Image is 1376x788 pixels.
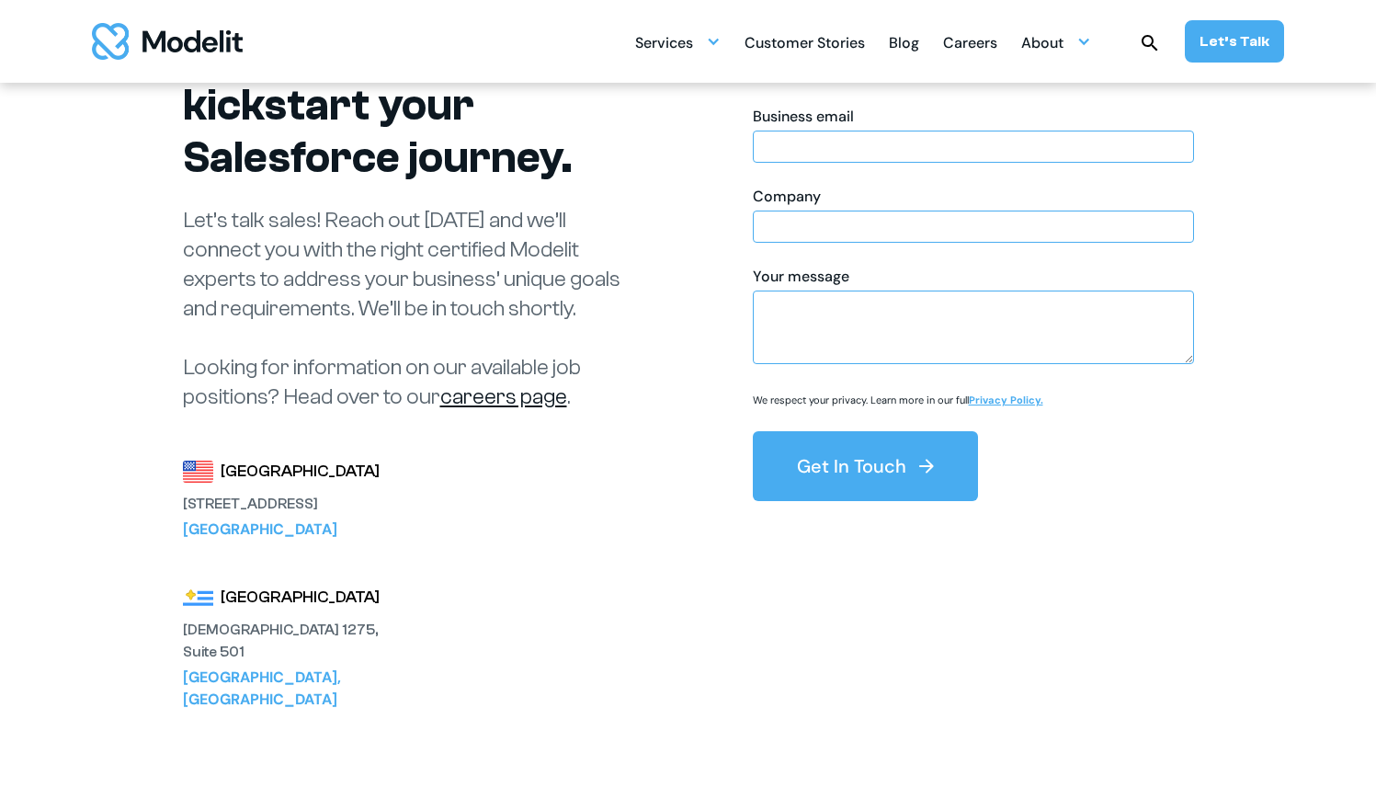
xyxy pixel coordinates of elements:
[183,519,385,541] div: [GEOGRAPHIC_DATA]
[221,459,380,485] div: [GEOGRAPHIC_DATA]
[183,206,643,412] p: Let’s talk sales! Reach out [DATE] and we’ll connect you with the right certified Modelit experts...
[753,394,1043,407] p: We respect your privacy. Learn more in our full
[1021,24,1091,60] div: About
[183,27,643,184] h1: We’re here to kickstart your Salesforce journey.
[745,24,865,60] a: Customer Stories
[745,27,865,63] div: Customer Stories
[943,27,997,63] div: Careers
[1185,20,1284,63] a: Let’s Talk
[635,27,693,63] div: Services
[969,394,1043,406] a: Privacy Policy.
[183,667,385,711] div: [GEOGRAPHIC_DATA], [GEOGRAPHIC_DATA]
[753,431,978,501] button: Get In Touch
[915,455,938,477] img: arrow right
[889,27,919,63] div: Blog
[92,23,243,60] img: modelit logo
[889,24,919,60] a: Blog
[797,453,906,479] div: Get In Touch
[753,107,1194,127] div: Business email
[1021,27,1063,63] div: About
[183,493,385,515] div: [STREET_ADDRESS]
[753,187,1194,207] div: Company
[440,384,567,409] a: careers page
[753,267,1194,287] div: Your message
[1200,31,1269,51] div: Let’s Talk
[221,585,380,611] div: [GEOGRAPHIC_DATA]
[943,24,997,60] a: Careers
[635,24,721,60] div: Services
[183,619,385,663] div: [DEMOGRAPHIC_DATA] 1275, Suite 501
[92,23,243,60] a: home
